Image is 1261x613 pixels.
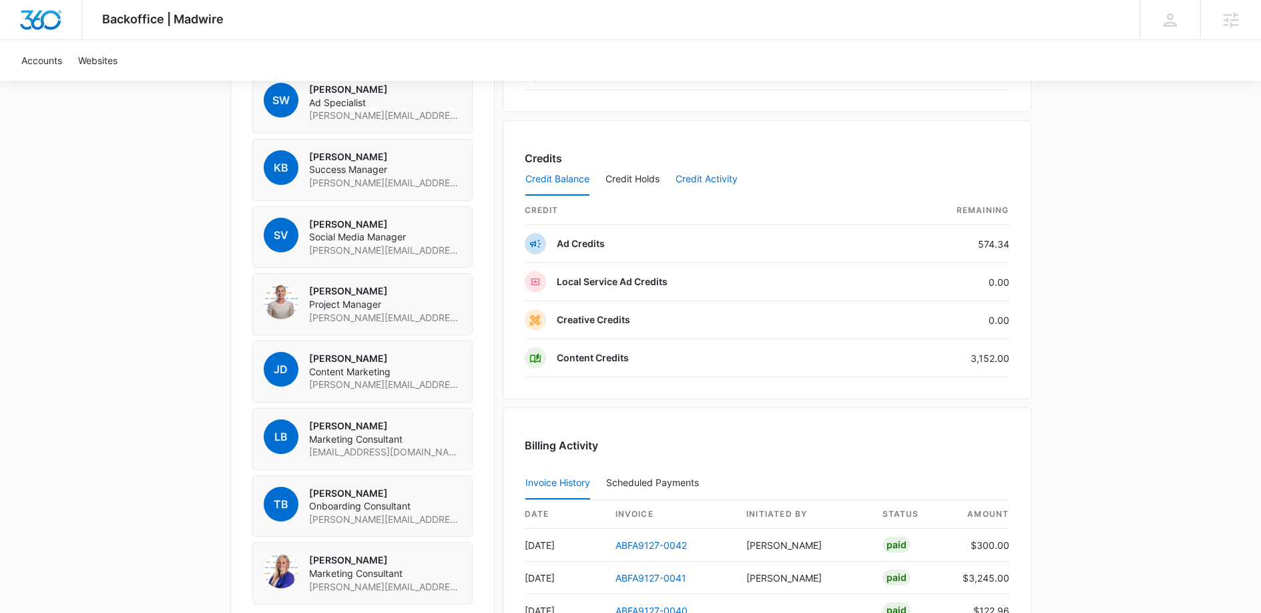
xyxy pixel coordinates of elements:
[309,218,461,231] p: [PERSON_NAME]
[264,218,298,252] span: SV
[309,352,461,365] p: [PERSON_NAME]
[557,313,630,327] p: Creative Credits
[309,445,461,459] span: [EMAIL_ADDRESS][DOMAIN_NAME]
[525,164,589,196] button: Credit Balance
[557,351,629,365] p: Content Credits
[309,176,461,190] span: [PERSON_NAME][EMAIL_ADDRESS][DOMAIN_NAME]
[309,433,461,446] span: Marketing Consultant
[525,196,868,225] th: credit
[525,150,562,166] h3: Credits
[557,237,605,250] p: Ad Credits
[309,365,461,379] span: Content Marketing
[309,284,461,298] p: [PERSON_NAME]
[676,164,738,196] button: Credit Activity
[882,537,911,553] div: Paid
[264,83,298,118] span: SW
[952,562,1009,594] td: $3,245.00
[868,225,1009,263] td: 574.34
[309,163,461,176] span: Success Manager
[952,500,1009,529] th: amount
[868,263,1009,301] td: 0.00
[882,570,911,586] div: Paid
[872,500,952,529] th: status
[309,419,461,433] p: [PERSON_NAME]
[525,562,605,594] td: [DATE]
[309,109,461,122] span: [PERSON_NAME][EMAIL_ADDRESS][PERSON_NAME][DOMAIN_NAME]
[309,311,461,325] span: [PERSON_NAME][EMAIL_ADDRESS][PERSON_NAME][DOMAIN_NAME]
[868,301,1009,339] td: 0.00
[868,196,1009,225] th: Remaining
[525,467,590,499] button: Invoice History
[264,487,298,522] span: TB
[309,513,461,526] span: [PERSON_NAME][EMAIL_ADDRESS][PERSON_NAME][DOMAIN_NAME]
[309,487,461,500] p: [PERSON_NAME]
[309,96,461,110] span: Ad Specialist
[309,378,461,391] span: [PERSON_NAME][EMAIL_ADDRESS][PERSON_NAME][DOMAIN_NAME]
[557,275,668,288] p: Local Service Ad Credits
[605,500,736,529] th: invoice
[309,554,461,567] p: [PERSON_NAME]
[525,529,605,562] td: [DATE]
[264,284,298,319] img: Sarah Puerner
[309,150,461,164] p: [PERSON_NAME]
[606,478,704,487] div: Scheduled Payments
[13,40,70,81] a: Accounts
[952,529,1009,562] td: $300.00
[70,40,125,81] a: Websites
[736,529,872,562] td: [PERSON_NAME]
[309,567,461,580] span: Marketing Consultant
[605,164,660,196] button: Credit Holds
[868,339,1009,377] td: 3,152.00
[736,500,872,529] th: Initiated By
[615,572,686,584] a: ABFA9127-0041
[309,580,461,594] span: [PERSON_NAME][EMAIL_ADDRESS][PERSON_NAME][DOMAIN_NAME]
[615,540,687,551] a: ABFA9127-0042
[309,298,461,311] span: Project Manager
[525,500,605,529] th: date
[264,554,298,588] img: Brianna Ozvat
[525,437,1009,453] h3: Billing Activity
[264,419,298,454] span: LB
[264,352,298,387] span: JD
[309,244,461,257] span: [PERSON_NAME][EMAIL_ADDRESS][PERSON_NAME][DOMAIN_NAME]
[736,562,872,594] td: [PERSON_NAME]
[309,230,461,244] span: Social Media Manager
[102,12,224,26] span: Backoffice | Madwire
[309,83,461,96] p: [PERSON_NAME]
[264,150,298,185] span: KB
[309,499,461,513] span: Onboarding Consultant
